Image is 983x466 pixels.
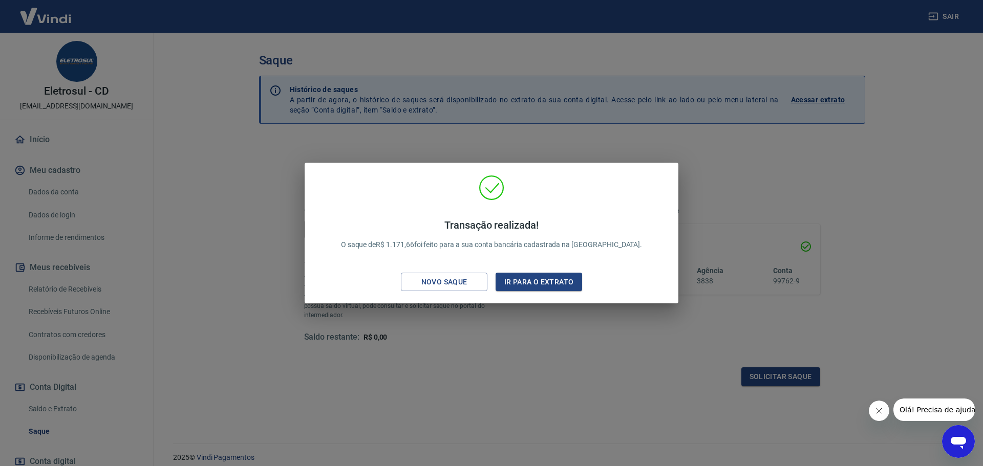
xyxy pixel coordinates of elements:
iframe: Botão para abrir a janela de mensagens [942,425,975,458]
iframe: Fechar mensagem [869,401,889,421]
div: Novo saque [409,276,480,289]
button: Ir para o extrato [496,273,582,292]
h4: Transação realizada! [341,219,643,231]
iframe: Mensagem da empresa [893,398,975,421]
p: O saque de R$ 1.171,66 foi feito para a sua conta bancária cadastrada na [GEOGRAPHIC_DATA]. [341,219,643,250]
span: Olá! Precisa de ajuda? [6,7,86,15]
button: Novo saque [401,273,487,292]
